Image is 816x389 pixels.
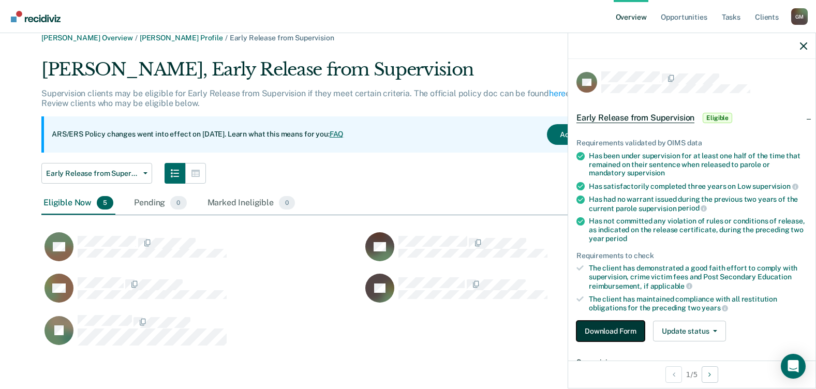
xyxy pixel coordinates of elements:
dt: Supervision [576,358,807,367]
span: 5 [97,196,113,210]
div: 1 / 5 [568,361,815,388]
span: Early Release from Supervision [46,169,139,178]
div: Has satisfactorily completed three years on Low [589,182,807,191]
p: Supervision clients may be eligible for Early Release from Supervision if they meet certain crite... [41,88,629,108]
span: Eligible [703,113,732,123]
span: / [223,34,230,42]
div: The client has demonstrated a good faith effort to comply with supervision, crime victim fees and... [589,264,807,290]
div: Has not committed any violation of rules or conditions of release, as indicated on the release ce... [589,217,807,243]
div: CaseloadOpportunityCell-07053652 [362,273,683,315]
img: Recidiviz [11,11,61,22]
a: Navigate to form link [576,321,649,341]
div: Eligible Now [41,192,115,215]
span: supervision [752,182,798,190]
span: period [678,204,707,212]
div: CaseloadOpportunityCell-06785192 [362,232,683,273]
div: CaseloadOpportunityCell-07301270 [41,315,362,356]
span: Early Release from Supervision [576,113,694,123]
span: / [133,34,140,42]
div: Early Release from SupervisionEligible [568,101,815,134]
div: The client has maintained compliance with all restitution obligations for the preceding two [589,295,807,312]
div: [PERSON_NAME], Early Release from Supervision [41,59,654,88]
a: [PERSON_NAME] Profile [140,34,223,42]
span: Early Release from Supervision [230,34,334,42]
a: FAQ [330,130,344,138]
div: CaseloadOpportunityCell-03169087 [41,232,362,273]
span: 0 [170,196,186,210]
span: years [702,304,728,312]
button: Acknowledge & Close [547,124,645,145]
div: Requirements to check [576,251,807,260]
div: Requirements validated by OIMS data [576,139,807,147]
div: Has been under supervision for at least one half of the time that remained on their sentence when... [589,152,807,177]
button: Previous Opportunity [665,366,682,383]
button: Update status [653,321,726,341]
span: 0 [279,196,295,210]
div: CaseloadOpportunityCell-07042871 [41,273,362,315]
button: Next Opportunity [702,366,718,383]
span: supervision [627,169,665,177]
div: Pending [132,192,188,215]
span: applicable [650,282,692,290]
a: here [549,88,566,98]
div: G M [791,8,808,25]
span: period [605,234,627,243]
button: Download Form [576,321,645,341]
p: ARS/ERS Policy changes went into effect on [DATE]. Learn what this means for you: [52,129,344,140]
div: Open Intercom Messenger [781,354,806,379]
button: Profile dropdown button [791,8,808,25]
div: Has had no warrant issued during the previous two years of the current parole supervision [589,195,807,213]
div: Marked Ineligible [205,192,298,215]
a: [PERSON_NAME] Overview [41,34,133,42]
